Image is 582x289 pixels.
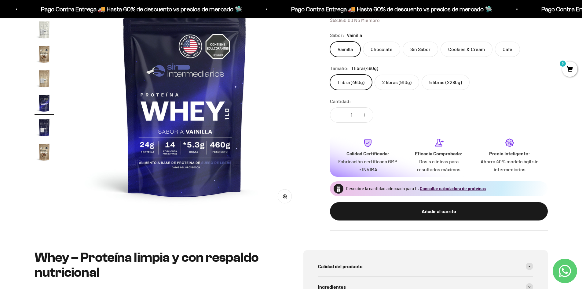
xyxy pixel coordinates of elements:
[562,66,577,73] a: 0
[35,69,54,88] img: Proteína Whey
[559,60,566,67] mark: 0
[330,31,344,39] legend: Sabor:
[351,64,378,72] span: 1 libra (460g)
[291,4,492,14] p: Pago Contra Entrega 🚚 Hasta 60% de descuento vs precios de mercado 🛸
[347,31,362,39] span: Vainilla
[346,186,419,191] span: Descubre la cantidad adecuada para ti.
[330,17,353,23] span: $58.850,00
[346,150,389,156] strong: Calidad Certificada:
[35,20,54,39] img: Proteína Whey
[318,262,363,270] span: Calidad del producto
[415,150,463,156] strong: Eficacia Comprobada:
[35,118,54,137] img: Proteína Whey
[35,20,54,41] button: Ir al artículo 15
[330,64,349,72] legend: Tamaño:
[35,44,54,66] button: Ir al artículo 16
[354,17,380,23] span: No Miembro
[330,97,351,105] label: Cantidad:
[330,108,348,122] button: Reducir cantidad
[342,207,536,215] div: Añadir al carrito
[408,157,469,173] p: Dosis clínicas para resultados máximos
[35,118,54,139] button: Ir al artículo 19
[420,186,486,192] button: Consultar calculadora de proteínas
[35,142,54,164] button: Ir al artículo 20
[35,93,54,115] button: Ir al artículo 18
[330,202,548,220] button: Añadir al carrito
[35,93,54,113] img: Proteína Whey
[479,157,540,173] p: Ahorra 40% modelo ágil sin intermediarios
[318,256,533,276] summary: Calidad del producto
[355,108,373,122] button: Aumentar cantidad
[35,250,279,280] h2: Whey – Proteína limpia y con respaldo nutricional
[489,150,530,156] strong: Precio Inteligente:
[35,69,54,90] button: Ir al artículo 17
[334,184,343,194] img: Proteína
[40,4,242,14] p: Pago Contra Entrega 🚚 Hasta 60% de descuento vs precios de mercado 🛸
[35,44,54,64] img: Proteína Whey
[35,142,54,162] img: Proteína Whey
[337,157,398,173] p: Fabricación certificada GMP e INVIMA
